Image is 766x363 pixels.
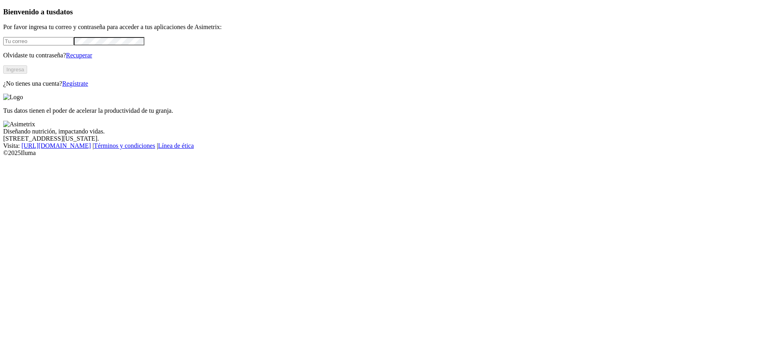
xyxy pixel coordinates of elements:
a: Regístrate [62,80,88,87]
a: Recuperar [66,52,92,59]
a: Términos y condiciones [94,142,155,149]
img: Logo [3,94,23,101]
div: Diseñando nutrición, impactando vidas. [3,128,763,135]
p: Tus datos tienen el poder de acelerar la productividad de tu granja. [3,107,763,114]
input: Tu correo [3,37,74,45]
button: Ingresa [3,65,27,74]
p: Olvidaste tu contraseña? [3,52,763,59]
img: Asimetrix [3,121,35,128]
div: © 2025 Iluma [3,149,763,157]
p: ¿No tienes una cuenta? [3,80,763,87]
div: Visita : | | [3,142,763,149]
a: [URL][DOMAIN_NAME] [22,142,91,149]
h3: Bienvenido a tus [3,8,763,16]
p: Por favor ingresa tu correo y contraseña para acceder a tus aplicaciones de Asimetrix: [3,24,763,31]
span: datos [56,8,73,16]
div: [STREET_ADDRESS][US_STATE]. [3,135,763,142]
a: Línea de ética [158,142,194,149]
